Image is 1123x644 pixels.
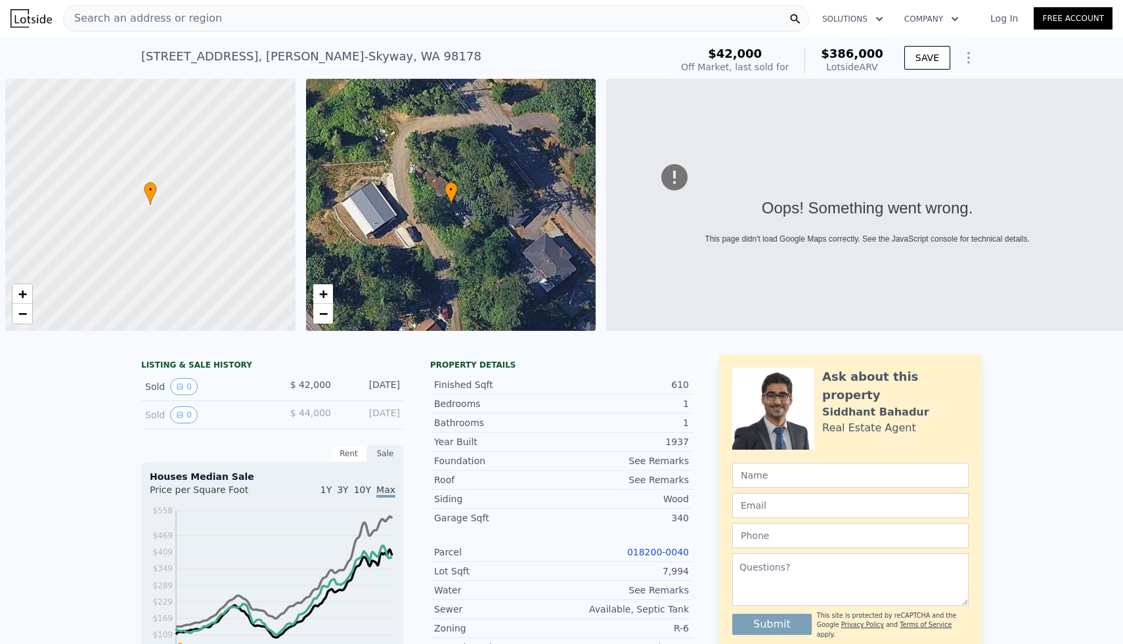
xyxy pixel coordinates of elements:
[434,622,561,635] div: Zoning
[11,9,52,28] img: Lotside
[434,584,561,597] div: Water
[64,11,222,26] span: Search an address or region
[821,60,883,74] div: Lotside ARV
[354,484,371,495] span: 10Y
[904,46,950,70] button: SAVE
[434,435,561,448] div: Year Built
[341,378,400,395] div: [DATE]
[561,378,689,391] div: 610
[141,47,481,66] div: [STREET_ADDRESS] , [PERSON_NAME]-Skyway , WA 98178
[376,484,395,498] span: Max
[313,284,333,304] a: Zoom in
[434,565,561,578] div: Lot Sqft
[812,7,894,31] button: Solutions
[144,182,157,205] div: •
[290,379,331,390] span: $ 42,000
[319,305,327,322] span: −
[561,435,689,448] div: 1937
[841,621,884,628] a: Privacy Policy
[337,484,348,495] span: 3Y
[319,286,327,302] span: +
[152,531,173,540] tspan: $469
[975,12,1034,25] a: Log In
[445,182,458,205] div: •
[445,184,458,196] span: •
[561,473,689,486] div: See Remarks
[434,454,561,467] div: Foundation
[732,463,969,488] input: Name
[152,547,173,557] tspan: $409
[822,404,929,420] div: Siddhant Bahadur
[434,397,561,410] div: Bedrooms
[367,445,404,462] div: Sale
[627,547,689,557] a: 018200-0040
[561,397,689,410] div: 1
[822,368,969,404] div: Ask about this property
[152,630,173,639] tspan: $109
[150,483,273,504] div: Price per Square Foot
[561,603,689,616] div: Available, Septic Tank
[821,47,883,60] span: $386,000
[561,511,689,525] div: 340
[341,406,400,423] div: [DATE]
[681,60,789,74] div: Off Market, last sold for
[12,284,32,304] a: Zoom in
[900,621,952,628] a: Terms of Service
[894,7,969,31] button: Company
[152,614,173,623] tspan: $169
[150,470,395,483] div: Houses Median Sale
[434,378,561,391] div: Finished Sqft
[561,416,689,429] div: 1
[152,581,173,590] tspan: $289
[144,184,157,196] span: •
[561,454,689,467] div: See Remarks
[152,564,173,573] tspan: $349
[434,492,561,505] div: Siding
[18,305,27,322] span: −
[708,47,762,60] span: $42,000
[662,233,1073,245] div: This page didn't load Google Maps correctly. See the JavaScript console for technical details.
[290,408,331,418] span: $ 44,000
[732,614,812,635] button: Submit
[561,622,689,635] div: R-6
[330,445,367,462] div: Rent
[956,45,982,71] button: Show Options
[320,484,332,495] span: 1Y
[561,584,689,597] div: See Remarks
[145,378,262,395] div: Sold
[18,286,27,302] span: +
[817,611,969,639] div: This site is protected by reCAPTCHA and the Google and apply.
[434,416,561,429] div: Bathrooms
[662,196,1073,220] div: Oops! Something went wrong.
[561,565,689,578] div: 7,994
[12,304,32,324] a: Zoom out
[430,360,693,370] div: Property details
[141,360,404,373] div: LISTING & SALE HISTORY
[434,473,561,486] div: Roof
[732,493,969,518] input: Email
[732,523,969,548] input: Phone
[170,378,198,395] button: View historical data
[1034,7,1112,30] a: Free Account
[434,511,561,525] div: Garage Sqft
[145,406,262,423] div: Sold
[434,546,561,559] div: Parcel
[152,506,173,515] tspan: $558
[170,406,198,423] button: View historical data
[152,597,173,607] tspan: $229
[561,492,689,505] div: Wood
[822,420,916,436] div: Real Estate Agent
[434,603,561,616] div: Sewer
[313,304,333,324] a: Zoom out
